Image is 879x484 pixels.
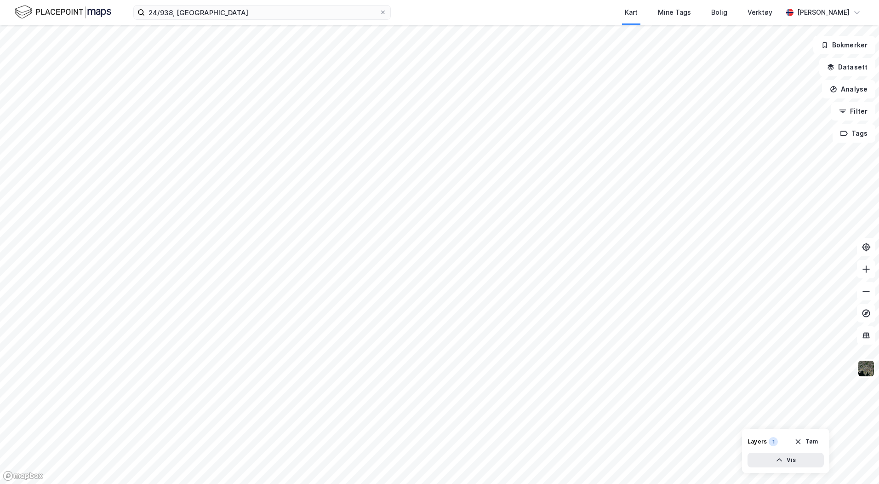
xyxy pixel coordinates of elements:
div: Mine Tags [658,7,691,18]
img: 9k= [857,360,875,377]
div: Kontrollprogram for chat [833,440,879,484]
a: Mapbox homepage [3,471,43,481]
button: Tags [833,124,875,143]
button: Analyse [822,80,875,98]
button: Tøm [788,434,824,449]
button: Datasett [819,58,875,76]
input: Søk på adresse, matrikkel, gårdeiere, leietakere eller personer [145,6,379,19]
img: logo.f888ab2527a4732fd821a326f86c7f29.svg [15,4,111,20]
button: Bokmerker [813,36,875,54]
button: Vis [748,453,824,467]
iframe: Chat Widget [833,440,879,484]
div: Bolig [711,7,727,18]
div: 1 [769,437,778,446]
div: [PERSON_NAME] [797,7,850,18]
div: Kart [625,7,638,18]
div: Verktøy [748,7,772,18]
button: Filter [831,102,875,121]
div: Layers [748,438,767,445]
